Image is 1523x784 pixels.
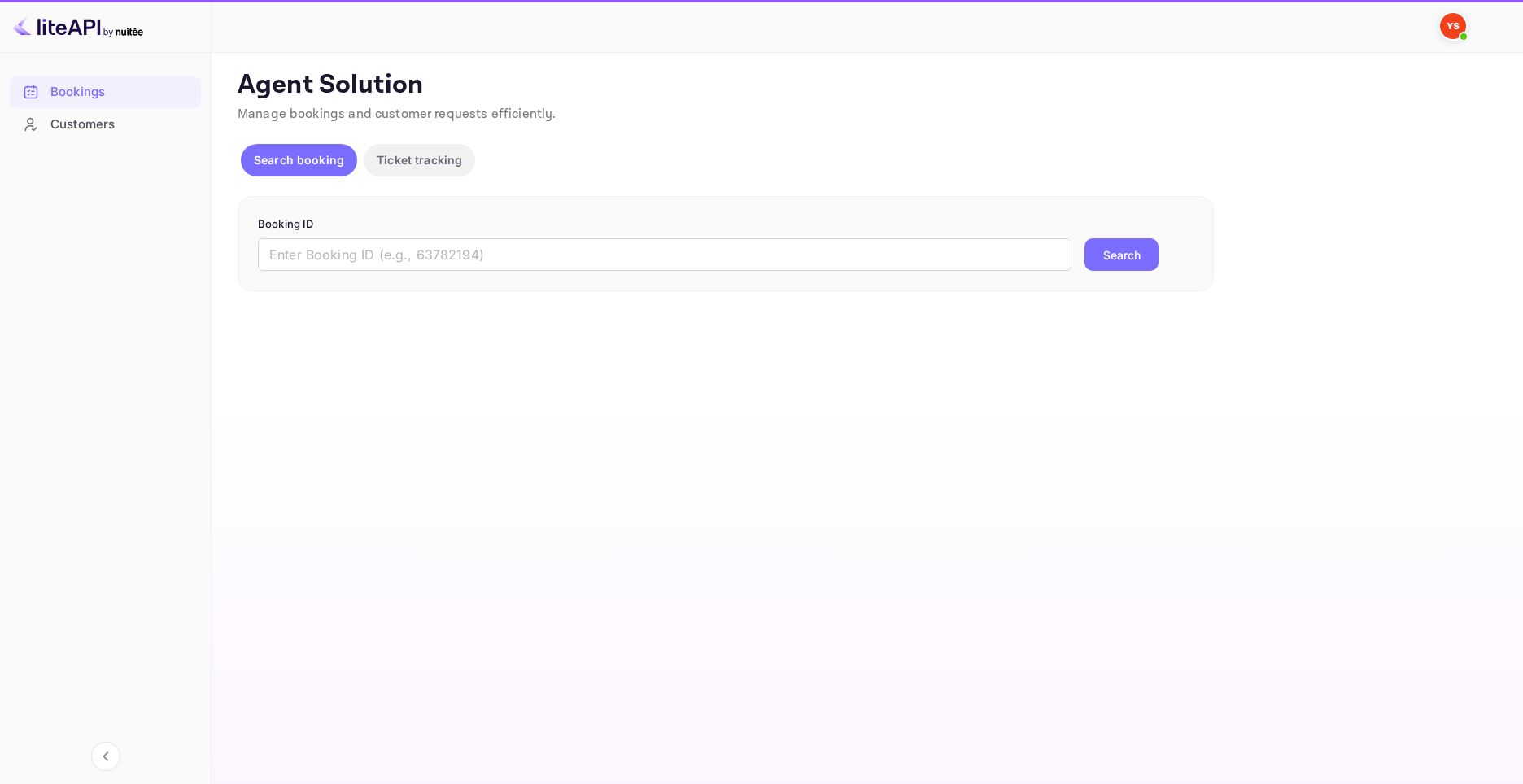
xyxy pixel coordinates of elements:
[1440,13,1466,39] img: Yandex Support
[50,83,193,102] div: Bookings
[10,109,201,139] a: Customers
[10,109,201,141] div: Customers
[254,151,344,168] p: Search booking
[1084,238,1159,271] button: Search
[91,742,120,771] button: Collapse navigation
[13,13,143,39] img: LiteAPI logo
[50,115,193,134] div: Customers
[258,216,1194,233] p: Booking ID
[377,151,462,168] p: Ticket tracking
[10,76,201,108] div: Bookings
[10,76,201,107] a: Bookings
[238,69,1494,102] p: Agent Solution
[258,238,1071,271] input: Enter Booking ID (e.g., 63782194)
[238,106,556,123] span: Manage bookings and customer requests efficiently.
